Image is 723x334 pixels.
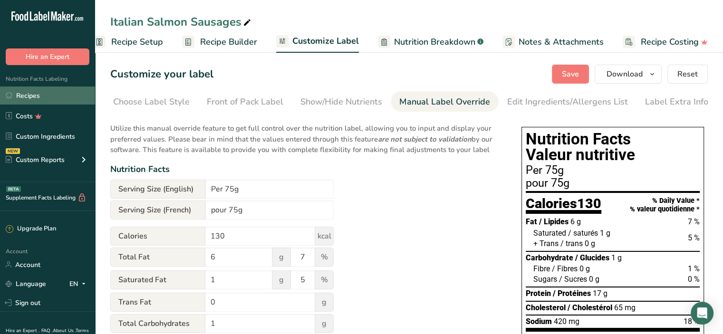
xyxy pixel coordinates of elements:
span: Fibre [533,264,550,273]
span: / Sucres [559,275,587,284]
span: 65 mg [614,303,636,312]
span: g [272,270,291,289]
span: Sodium [526,317,552,326]
div: Italian Salmon Sausages [110,13,253,30]
div: Calories [526,197,601,214]
span: Nutrition Breakdown [394,36,475,48]
div: Front of Pack Label [207,95,283,108]
div: Show/Hide Nutrients [300,95,382,108]
span: 0 % [688,275,700,284]
span: Protein [526,289,551,298]
a: FAQ . [41,327,53,334]
span: Sugars [533,275,557,284]
div: Manual Label Override [399,95,490,108]
div: Choose Label Style [113,95,190,108]
span: Serving Size (French) [110,200,205,219]
span: Fat [526,217,537,226]
span: Calories [110,227,205,246]
h1: Nutrition Facts Valeur nutritive [526,131,700,163]
p: Utilize this manual override feature to get full control over the nutrition label, allowing you t... [110,117,502,155]
span: Carbohydrate [526,253,573,262]
span: Reset [677,68,698,80]
button: Hire an Expert [6,48,89,65]
div: BETA [6,186,21,192]
b: are not subject to validation [378,134,472,144]
div: NEW [6,148,20,154]
span: 1 % [688,264,700,273]
span: Recipe Costing [641,36,699,48]
span: 1 g [611,253,622,262]
a: Hire an Expert . [6,327,39,334]
div: pour 75g [526,178,700,189]
a: Language [6,276,46,292]
span: / Glucides [575,253,609,262]
span: 0 g [585,239,595,248]
span: 6 g [570,217,581,226]
span: / saturés [568,229,598,238]
span: 0 g [589,275,599,284]
a: Recipe Costing [623,31,708,53]
span: 18 % [684,317,700,326]
div: % Daily Value * % valeur quotidienne * [630,197,700,213]
span: g [315,293,334,312]
span: Saturated Fat [110,270,205,289]
span: Customize Label [292,35,359,48]
span: 0 g [579,264,590,273]
a: Nutrition Breakdown [378,31,483,53]
span: Trans Fat [110,293,205,312]
button: Save [552,65,589,84]
span: 7 % [688,217,700,226]
span: / trans [560,239,583,248]
span: 1 g [600,229,610,238]
h1: Customize your label [110,67,213,82]
span: Total Carbohydrates [110,314,205,333]
div: Nutrition Facts [110,163,502,176]
div: Label Extra Info [645,95,708,108]
span: / Protéines [553,289,591,298]
span: % [315,248,334,267]
a: About Us . [53,327,76,334]
span: g [315,314,334,333]
span: Cholesterol [526,303,566,312]
button: Reset [667,65,708,84]
span: 130 [577,195,601,211]
button: Download [595,65,662,84]
span: Total Fat [110,248,205,267]
span: / Cholestérol [568,303,612,312]
div: Open Intercom Messenger [691,302,713,324]
a: Notes & Attachments [502,31,604,53]
span: Notes & Attachments [519,36,604,48]
span: Download [607,68,643,80]
a: Recipe Setup [93,31,163,53]
span: Save [562,68,579,80]
div: Per 75g [526,165,700,176]
div: Custom Reports [6,155,65,165]
div: Edit Ingredients/Allergens List [507,95,628,108]
a: Customize Label [276,30,359,53]
span: Saturated [533,229,566,238]
span: % [315,270,334,289]
span: / Lipides [539,217,569,226]
a: Recipe Builder [182,31,257,53]
div: EN [69,278,89,289]
span: g [272,248,291,267]
span: + Trans [533,239,559,248]
span: / Fibres [552,264,578,273]
span: kcal [315,227,334,246]
span: Serving Size (English) [110,180,205,199]
span: 17 g [593,289,607,298]
span: Recipe Builder [200,36,257,48]
div: Upgrade Plan [6,224,56,234]
span: Recipe Setup [111,36,163,48]
span: 420 mg [554,317,579,326]
span: 5 % [688,233,700,242]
